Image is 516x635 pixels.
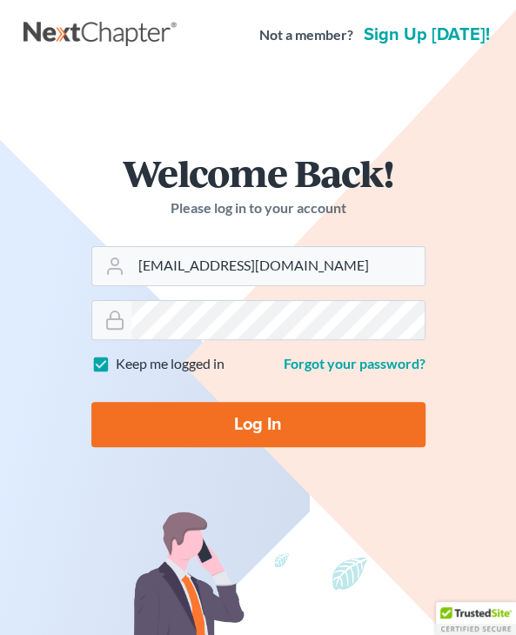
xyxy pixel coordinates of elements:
a: Sign up [DATE]! [360,26,493,43]
input: Log In [91,402,426,447]
a: Forgot your password? [284,355,426,371]
input: Email Address [131,247,425,285]
div: TrustedSite Certified [436,602,516,635]
p: Please log in to your account [91,198,426,218]
h1: Welcome Back! [91,154,426,191]
strong: Not a member? [259,25,353,45]
label: Keep me logged in [116,354,224,374]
